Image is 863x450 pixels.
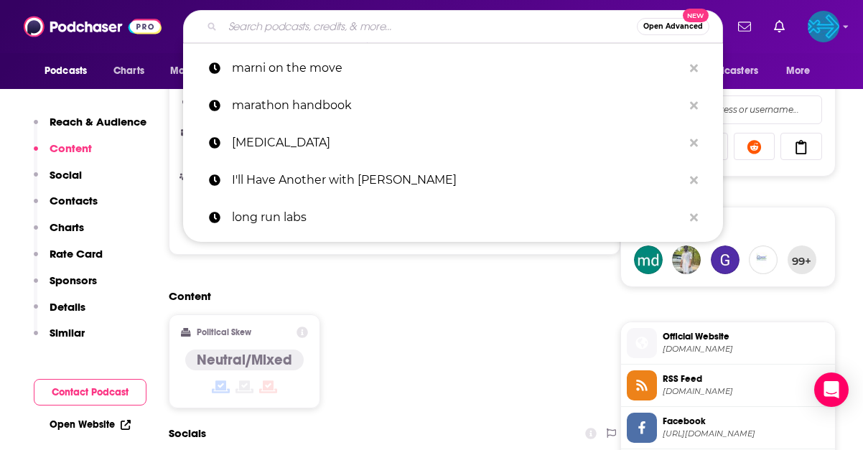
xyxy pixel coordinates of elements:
p: long run labs [232,199,683,236]
p: Rate Card [50,247,103,261]
button: Social [34,168,82,194]
input: Email address or username... [646,96,810,123]
span: feeds.npr.org [663,386,829,397]
a: long run labs [183,199,723,236]
input: Search podcasts, credits, & more... [223,15,637,38]
a: Open Website [50,418,131,431]
a: Charts [104,57,153,85]
h2: Political Skew [197,327,251,337]
a: marni on the move [183,50,723,87]
button: Content [34,141,92,168]
div: Open Intercom Messenger [814,372,849,407]
span: RSS Feed [663,372,829,385]
a: [MEDICAL_DATA] [183,124,723,161]
button: Open AdvancedNew [637,18,709,35]
button: Contacts [34,194,98,220]
button: Show profile menu [808,11,839,42]
button: Details [34,300,85,327]
p: Contacts [50,194,98,207]
button: open menu [776,57,829,85]
h2: Content [169,289,609,303]
p: Content [50,141,92,155]
button: open menu [34,57,106,85]
button: open menu [680,57,779,85]
img: pmalik29 [672,245,701,274]
button: Sponsors [34,273,97,300]
img: Podchaser - Follow, Share and Rate Podcasts [24,13,162,40]
button: Reach & Audience [34,115,146,141]
span: Logged in as backbonemedia [808,11,839,42]
a: RSS Feed[DOMAIN_NAME] [627,370,829,400]
a: marathon handbook [183,87,723,124]
span: Facebook [663,415,829,428]
p: lactic acid [232,124,683,161]
p: Social [50,168,82,182]
span: Monitoring [170,61,221,81]
a: Official Website[DOMAIN_NAME] [627,328,829,358]
button: open menu [160,57,240,85]
span: https://www.facebook.com/planetmoney [663,428,829,439]
h3: Jobs [181,127,265,136]
div: Search podcasts, credits, & more... [183,10,723,43]
a: Show notifications dropdown [768,14,790,39]
button: Show More [181,216,608,243]
a: Facebook[URL][DOMAIN_NAME] [627,413,829,443]
a: Share on Reddit [734,133,775,160]
button: 99+ [788,245,816,274]
p: Reach & Audience [50,115,146,128]
h3: Ethnicities [181,172,265,181]
img: Tollund [711,245,740,274]
span: Open Advanced [643,23,703,30]
span: More [786,61,811,81]
span: Podcasts [45,61,87,81]
p: Charts [50,220,84,234]
h4: Neutral/Mixed [197,351,292,369]
button: Contact Podcast [34,379,146,406]
img: mindmingles [749,245,778,274]
img: User Profile [808,11,839,42]
p: Similar [50,326,85,339]
p: Details [50,300,85,314]
span: Official Website [663,330,829,343]
span: New [683,9,709,22]
span: npr.org [663,344,829,355]
span: For Podcasters [689,61,758,81]
a: I'll Have Another with [PERSON_NAME] [183,161,723,199]
button: Rate Card [34,247,103,273]
a: Show notifications dropdown [732,14,757,39]
h2: Socials [169,420,206,447]
p: marathon handbook [232,87,683,124]
p: marni on the move [232,50,683,87]
button: Similar [34,326,85,352]
a: Copy Link [780,133,822,160]
span: Charts [113,61,144,81]
div: Search followers [634,95,822,124]
button: Charts [34,220,84,247]
p: Sponsors [50,273,97,287]
img: mdsorob711 [634,245,663,274]
h3: Interests [181,99,265,108]
p: I'll Have Another with Lindsey Hein [232,161,683,199]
